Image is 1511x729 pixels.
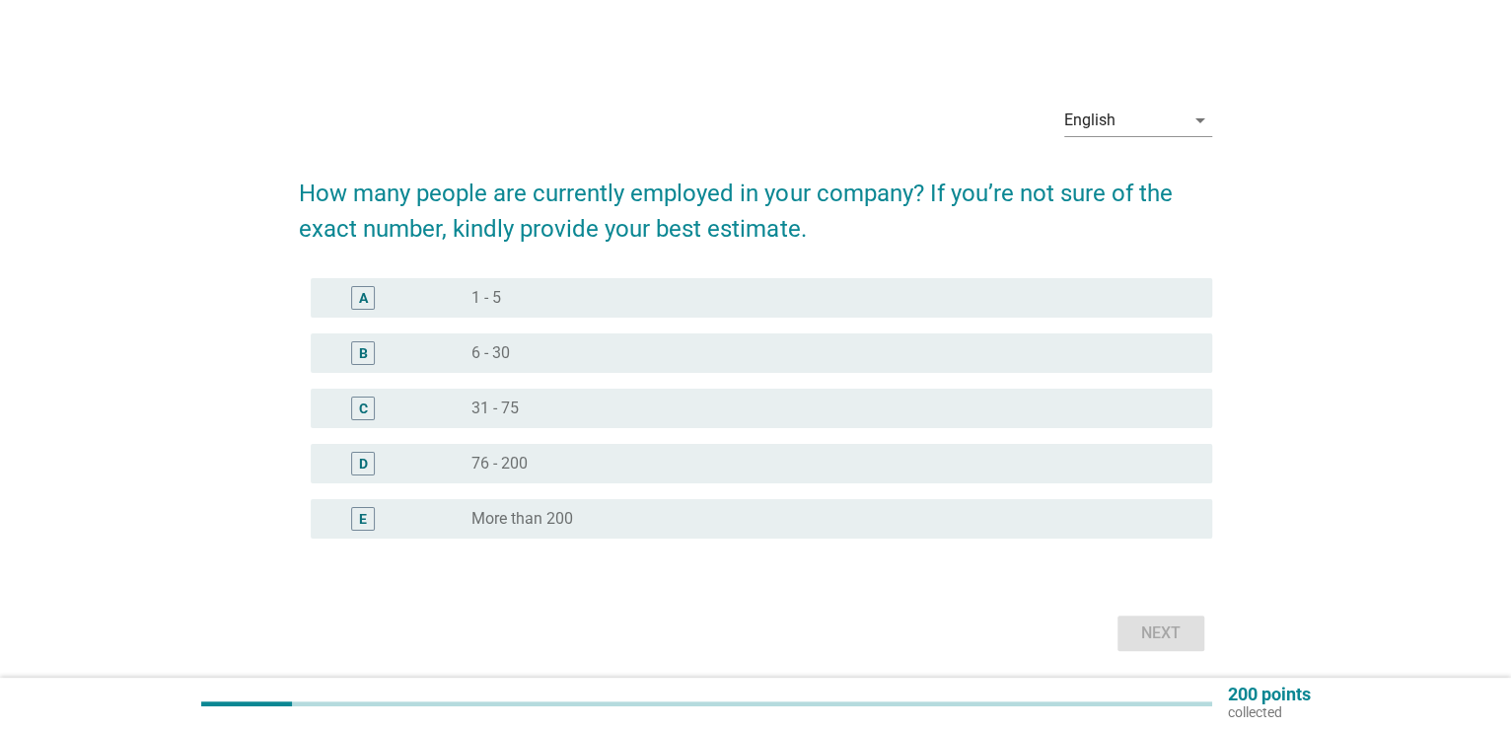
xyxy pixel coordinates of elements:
[1064,111,1115,129] div: English
[359,509,367,530] div: E
[359,399,368,419] div: C
[471,454,528,474] label: 76 - 200
[299,156,1211,247] h2: How many people are currently employed in your company? If you’re not sure of the exact number, k...
[359,454,368,474] div: D
[471,343,510,363] label: 6 - 30
[1188,109,1212,132] i: arrow_drop_down
[359,288,368,309] div: A
[471,288,501,308] label: 1 - 5
[471,509,573,529] label: More than 200
[471,399,519,418] label: 31 - 75
[359,343,368,364] div: B
[1228,686,1311,703] p: 200 points
[1228,703,1311,721] p: collected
